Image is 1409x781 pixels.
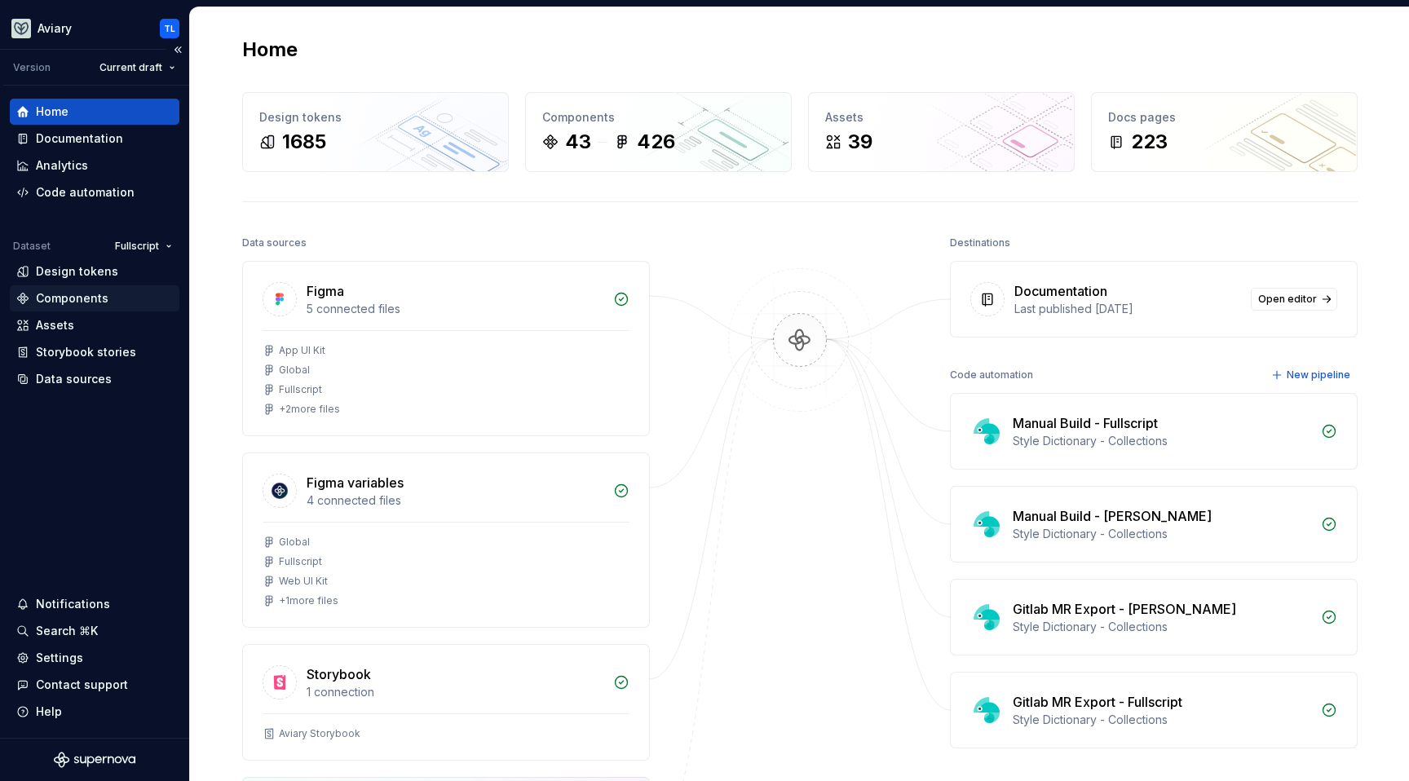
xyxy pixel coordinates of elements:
[10,672,179,698] button: Contact support
[1266,364,1358,386] button: New pipeline
[307,684,603,700] div: 1 connection
[10,99,179,125] a: Home
[10,339,179,365] a: Storybook stories
[10,285,179,311] a: Components
[3,11,186,46] button: AviaryTL
[1251,288,1337,311] a: Open editor
[279,594,338,607] div: + 1 more files
[565,129,591,155] div: 43
[307,301,603,317] div: 5 connected files
[10,126,179,152] a: Documentation
[164,22,175,35] div: TL
[13,61,51,74] div: Version
[36,371,112,387] div: Data sources
[542,109,775,126] div: Components
[10,152,179,179] a: Analytics
[1013,506,1212,526] div: Manual Build - [PERSON_NAME]
[242,644,650,761] a: Storybook1 connectionAviary Storybook
[1013,599,1236,619] div: Gitlab MR Export - [PERSON_NAME]
[36,596,110,612] div: Notifications
[36,290,108,307] div: Components
[10,179,179,205] a: Code automation
[36,650,83,666] div: Settings
[166,38,189,61] button: Collapse sidebar
[279,555,322,568] div: Fullscript
[279,364,310,377] div: Global
[825,109,1058,126] div: Assets
[307,664,371,684] div: Storybook
[1013,413,1158,433] div: Manual Build - Fullscript
[13,240,51,253] div: Dataset
[242,452,650,628] a: Figma variables4 connected filesGlobalFullscriptWeb UI Kit+1more files
[1131,129,1168,155] div: 223
[36,623,98,639] div: Search ⌘K
[10,366,179,392] a: Data sources
[1014,281,1107,301] div: Documentation
[307,492,603,509] div: 4 connected files
[36,263,118,280] div: Design tokens
[1013,526,1311,542] div: Style Dictionary - Collections
[1091,92,1358,172] a: Docs pages223
[1013,433,1311,449] div: Style Dictionary - Collections
[10,618,179,644] button: Search ⌘K
[10,699,179,725] button: Help
[115,240,159,253] span: Fullscript
[11,19,31,38] img: 256e2c79-9abd-4d59-8978-03feab5a3943.png
[950,232,1010,254] div: Destinations
[525,92,792,172] a: Components43426
[108,235,179,258] button: Fullscript
[279,536,310,549] div: Global
[36,157,88,174] div: Analytics
[242,92,509,172] a: Design tokens1685
[10,591,179,617] button: Notifications
[10,258,179,285] a: Design tokens
[259,109,492,126] div: Design tokens
[92,56,183,79] button: Current draft
[279,344,325,357] div: App UI Kit
[36,104,68,120] div: Home
[307,281,344,301] div: Figma
[36,317,74,333] div: Assets
[36,130,123,147] div: Documentation
[36,677,128,693] div: Contact support
[10,645,179,671] a: Settings
[99,61,162,74] span: Current draft
[36,344,136,360] div: Storybook stories
[1013,712,1311,728] div: Style Dictionary - Collections
[38,20,72,37] div: Aviary
[242,261,650,436] a: Figma5 connected filesApp UI KitGlobalFullscript+2more files
[282,129,326,155] div: 1685
[1258,293,1317,306] span: Open editor
[1014,301,1241,317] div: Last published [DATE]
[279,575,328,588] div: Web UI Kit
[307,473,404,492] div: Figma variables
[1013,692,1182,712] div: Gitlab MR Export - Fullscript
[36,704,62,720] div: Help
[279,727,360,740] div: Aviary Storybook
[1108,109,1341,126] div: Docs pages
[279,403,340,416] div: + 2 more files
[637,129,675,155] div: 426
[279,383,322,396] div: Fullscript
[950,364,1033,386] div: Code automation
[848,129,872,155] div: 39
[808,92,1075,172] a: Assets39
[242,232,307,254] div: Data sources
[1287,368,1350,382] span: New pipeline
[36,184,135,201] div: Code automation
[242,37,298,63] h2: Home
[1013,619,1311,635] div: Style Dictionary - Collections
[54,752,135,768] svg: Supernova Logo
[10,312,179,338] a: Assets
